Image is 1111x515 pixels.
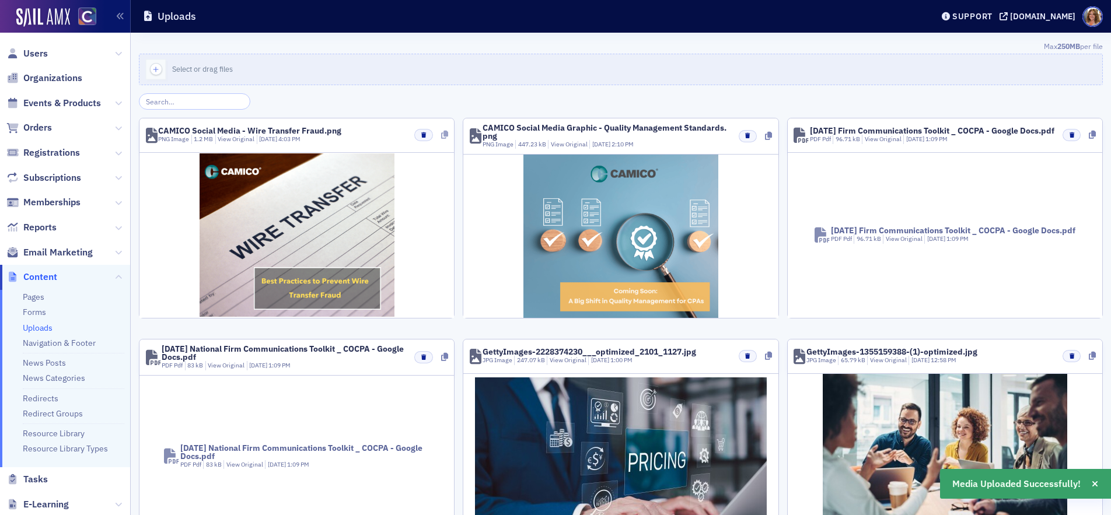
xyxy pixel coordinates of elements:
div: PDF Pdf [831,234,852,244]
span: Reports [23,221,57,234]
img: SailAMX [78,8,96,26]
div: 1.2 MB [191,135,214,144]
span: Content [23,271,57,283]
span: Organizations [23,72,82,85]
span: [DATE] [268,460,287,468]
div: [DATE] National Firm Communications Toolkit _ COCPA - Google Docs.pdf [180,444,430,460]
a: E-Learning [6,498,69,511]
div: GettyImages-2228374230___optimized_2101_1127.jpg [483,348,696,356]
a: Users [6,47,48,60]
a: View Original [226,460,263,468]
a: Organizations [6,72,82,85]
div: 65.79 kB [838,356,865,365]
span: Subscriptions [23,171,81,184]
span: 4:03 PM [278,135,301,143]
a: Registrations [6,146,80,159]
a: View Original [865,135,902,143]
div: 83 kB [185,361,204,370]
span: E-Learning [23,498,69,511]
a: News Categories [23,373,85,383]
a: Reports [6,221,57,234]
span: 1:09 PM [287,460,309,468]
a: Events & Products [6,97,101,110]
span: Select or drag files [172,64,233,73]
span: [DATE] [911,356,931,364]
a: Navigation & Footer [23,338,96,348]
div: JPG Image [483,356,512,365]
span: Events & Products [23,97,101,110]
div: 96.71 kB [833,135,860,144]
h1: Uploads [158,9,196,23]
a: View Original [551,140,588,148]
span: Users [23,47,48,60]
span: [DATE] [906,135,925,143]
a: News Posts [23,358,66,368]
a: Email Marketing [6,246,93,259]
span: [DATE] [927,234,946,243]
a: Redirect Groups [23,408,83,419]
div: 247.07 kB [514,356,545,365]
div: Support [952,11,993,22]
div: PDF Pdf [180,460,201,470]
span: Registrations [23,146,80,159]
div: PDF Pdf [162,361,183,370]
span: [DATE] [249,361,268,369]
span: [DATE] [592,140,612,148]
a: Forms [23,307,46,317]
div: CAMICO Social Media - Wire Transfer Fraud.png [158,127,341,135]
span: 1:00 PM [610,356,633,364]
a: View Original [870,356,907,364]
div: [DATE] Firm Communications Toolkit _ COCPA - Google Docs.pdf [831,226,1075,234]
button: Select or drag files [139,54,1103,85]
div: [DATE] National Firm Communications Toolkit _ COCPA - Google Docs.pdf [162,345,406,361]
a: Uploads [23,323,53,333]
span: 2:10 PM [612,140,634,148]
a: Redirects [23,393,58,404]
span: Memberships [23,196,81,209]
a: Pages [23,292,44,302]
img: SailAMX [16,8,70,27]
span: Email Marketing [23,246,93,259]
div: [DATE] Firm Communications Toolkit _ COCPA - Google Docs.pdf [810,127,1054,135]
div: PNG Image [483,140,513,149]
div: Max per file [139,41,1103,54]
span: Tasks [23,473,48,486]
span: 1:09 PM [925,135,948,143]
div: 447.23 kB [515,140,546,149]
button: [DOMAIN_NAME] [1000,12,1079,20]
span: Orders [23,121,52,134]
a: Memberships [6,196,81,209]
span: 1:09 PM [268,361,291,369]
input: Search… [139,93,250,110]
a: Orders [6,121,52,134]
div: JPG Image [806,356,836,365]
a: View Original [208,361,244,369]
a: Subscriptions [6,171,81,184]
a: Resource Library Types [23,443,108,454]
span: 1:09 PM [946,234,969,243]
div: CAMICO Social Media Graphic - Quality Management Standards.png [483,124,731,140]
a: Tasks [6,473,48,486]
span: Profile [1082,6,1103,27]
span: [DATE] [259,135,278,143]
div: 83 kB [203,460,222,470]
span: 250MB [1057,41,1080,51]
a: View Homepage [70,8,96,27]
a: View Original [550,356,586,364]
div: [DOMAIN_NAME] [1010,11,1075,22]
span: 12:58 PM [931,356,956,364]
div: PDF Pdf [810,135,831,144]
span: [DATE] [591,356,610,364]
span: Media Uploaded Successfully! [952,477,1081,491]
a: View Original [218,135,254,143]
div: GettyImages-1355159388-(1)-optimized.jpg [806,348,977,356]
div: PNG Image [158,135,189,144]
a: Resource Library [23,428,85,439]
a: Content [6,271,57,283]
div: 96.71 kB [854,234,881,244]
a: View Original [886,234,923,243]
